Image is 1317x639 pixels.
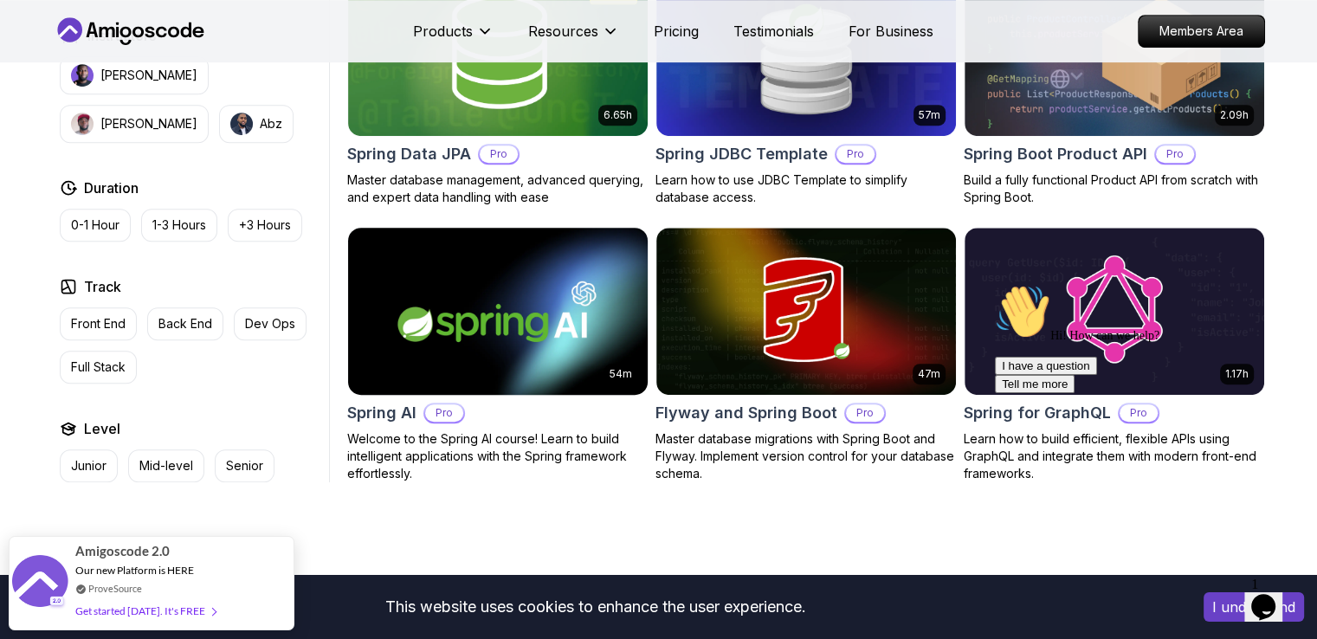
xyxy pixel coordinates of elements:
[228,209,302,242] button: +3 Hours
[656,228,956,396] img: Flyway and Spring Boot card
[988,277,1300,561] iframe: chat widget
[1244,570,1300,622] iframe: chat widget
[245,315,295,332] p: Dev Ops
[1220,108,1249,122] p: 2.09h
[919,108,940,122] p: 57m
[226,457,263,474] p: Senior
[1156,145,1194,163] p: Pro
[965,228,1264,396] img: Spring for GraphQL card
[413,21,473,42] p: Products
[75,541,170,561] span: Amigoscode 2.0
[60,307,137,340] button: Front End
[71,64,94,87] img: instructor img
[528,21,598,42] p: Resources
[239,216,291,234] p: +3 Hours
[60,449,118,482] button: Junior
[347,171,649,206] p: Master database management, advanced querying, and expert data handling with ease
[347,142,471,166] h2: Spring Data JPA
[528,21,619,55] button: Resources
[347,227,649,483] a: Spring AI card54mSpring AIProWelcome to the Spring AI course! Learn to build intelligent applicat...
[1138,15,1265,48] a: Members Area
[849,21,933,42] a: For Business
[7,7,62,62] img: :wave:
[158,315,212,332] p: Back End
[147,307,223,340] button: Back End
[60,56,209,94] button: instructor img[PERSON_NAME]
[836,145,875,163] p: Pro
[60,351,137,384] button: Full Stack
[71,315,126,332] p: Front End
[230,113,253,135] img: instructor img
[1139,16,1264,47] p: Members Area
[71,358,126,376] p: Full Stack
[215,449,274,482] button: Senior
[964,227,1265,483] a: Spring for GraphQL card1.17hSpring for GraphQLProLearn how to build efficient, flexible APIs usin...
[655,142,828,166] h2: Spring JDBC Template
[655,401,837,425] h2: Flyway and Spring Boot
[128,449,204,482] button: Mid-level
[141,209,217,242] button: 1-3 Hours
[733,21,814,42] a: Testimonials
[425,404,463,422] p: Pro
[260,115,282,132] p: Abz
[60,105,209,143] button: instructor img[PERSON_NAME]
[846,404,884,422] p: Pro
[964,401,1111,425] h2: Spring for GraphQL
[100,67,197,84] p: [PERSON_NAME]
[75,601,216,621] div: Get started [DATE]. It's FREE
[7,7,319,116] div: 👋Hi! How can we help?I have a questionTell me more
[964,171,1265,206] p: Build a fully functional Product API from scratch with Spring Boot.
[347,430,649,482] p: Welcome to the Spring AI course! Learn to build intelligent applications with the Spring framewor...
[964,142,1147,166] h2: Spring Boot Product API
[7,52,171,65] span: Hi! How can we help?
[84,276,121,297] h2: Track
[234,307,307,340] button: Dev Ops
[964,430,1265,482] p: Learn how to build efficient, flexible APIs using GraphQL and integrate them with modern front-en...
[84,177,139,198] h2: Duration
[604,108,632,122] p: 6.65h
[13,588,1178,626] div: This website uses cookies to enhance the user experience.
[413,21,494,55] button: Products
[610,367,632,381] p: 54m
[12,555,68,611] img: provesource social proof notification image
[655,227,957,483] a: Flyway and Spring Boot card47mFlyway and Spring BootProMaster database migrations with Spring Boo...
[7,80,109,98] button: I have a question
[655,171,957,206] p: Learn how to use JDBC Template to simplify database access.
[71,457,107,474] p: Junior
[655,430,957,482] p: Master database migrations with Spring Boot and Flyway. Implement version control for your databa...
[7,98,87,116] button: Tell me more
[152,216,206,234] p: 1-3 Hours
[60,209,131,242] button: 0-1 Hour
[340,223,655,399] img: Spring AI card
[219,105,294,143] button: instructor imgAbz
[71,216,119,234] p: 0-1 Hour
[71,113,94,135] img: instructor img
[88,581,142,596] a: ProveSource
[139,457,193,474] p: Mid-level
[918,367,940,381] p: 47m
[1204,592,1304,622] button: Accept cookies
[75,564,194,577] span: Our new Platform is HERE
[654,21,699,42] a: Pricing
[480,145,518,163] p: Pro
[100,115,197,132] p: [PERSON_NAME]
[84,418,120,439] h2: Level
[347,401,416,425] h2: Spring AI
